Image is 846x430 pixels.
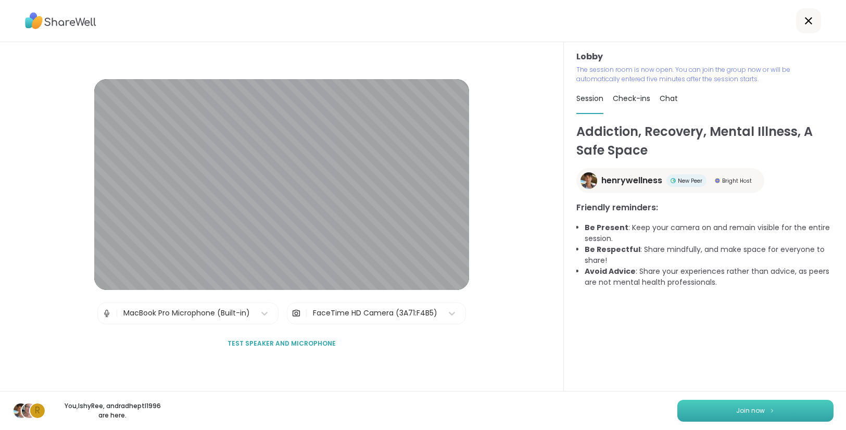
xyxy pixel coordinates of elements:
[671,178,676,183] img: New Peer
[54,401,171,420] p: You, IshyRee , and radheptl1996 are here.
[715,178,720,183] img: Bright Host
[585,222,628,233] b: Be Present
[25,9,96,33] img: ShareWell Logo
[585,266,834,288] li: : Share your experiences rather than advice, as peers are not mental health professionals.
[736,406,765,415] span: Join now
[123,308,250,319] div: MacBook Pro Microphone (Built-in)
[585,244,640,255] b: Be Respectful
[585,244,834,266] li: : Share mindfully, and make space for everyone to share!
[678,177,702,185] span: New Peer
[576,122,834,160] h1: Addiction, Recovery, Mental Illness, A Safe Space
[223,333,340,355] button: Test speaker and microphone
[585,222,834,244] li: : Keep your camera on and remain visible for the entire session.
[228,339,336,348] span: Test speaker and microphone
[116,303,118,324] span: |
[576,50,834,63] h3: Lobby
[576,93,603,104] span: Session
[313,308,437,319] div: FaceTime HD Camera (3A71:F4B5)
[677,400,834,422] button: Join now
[576,168,764,193] a: henrywellnesshenrywellnessNew PeerNew PeerBright HostBright Host
[601,174,662,187] span: henrywellness
[660,93,678,104] span: Chat
[305,303,308,324] span: |
[580,172,597,189] img: henrywellness
[576,201,834,214] h3: Friendly reminders:
[35,404,40,418] span: r
[22,403,36,418] img: IshyRee
[102,303,111,324] img: Microphone
[585,266,636,276] b: Avoid Advice
[292,303,301,324] img: Camera
[576,65,834,84] p: The session room is now open. You can join the group now or will be automatically entered five mi...
[722,177,752,185] span: Bright Host
[613,93,650,104] span: Check-ins
[769,408,775,413] img: ShareWell Logomark
[14,403,28,418] img: henrywellness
